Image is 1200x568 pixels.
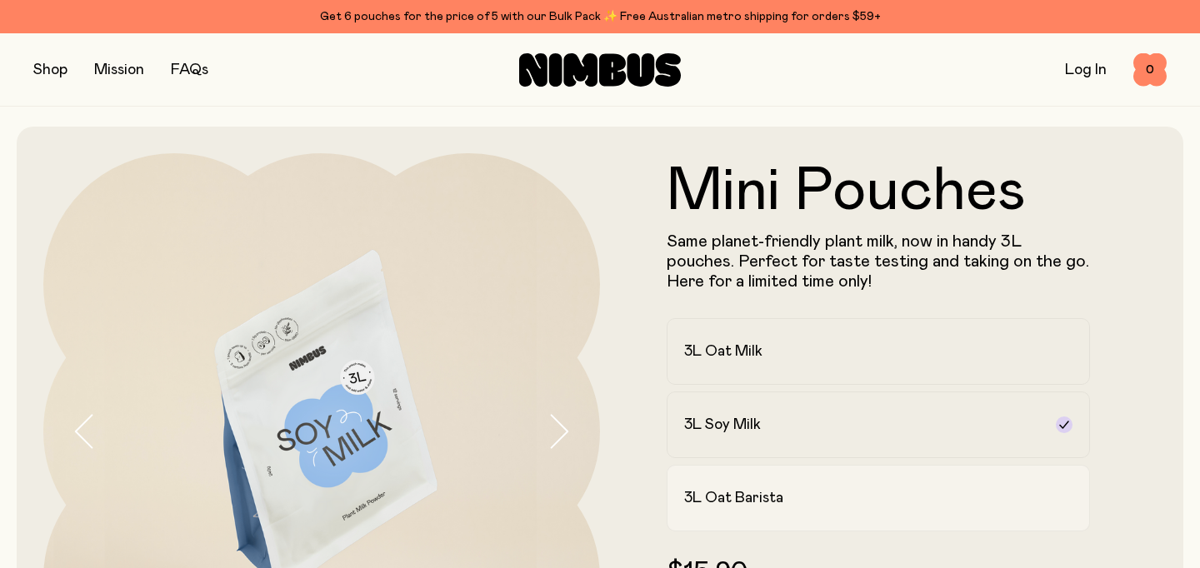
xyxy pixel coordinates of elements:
[33,7,1167,27] div: Get 6 pouches for the price of 5 with our Bulk Pack ✨ Free Australian metro shipping for orders $59+
[684,415,761,435] h2: 3L Soy Milk
[1065,62,1107,77] a: Log In
[684,341,762,361] h2: 3L Oat Milk
[667,162,1090,222] h1: Mini Pouches
[667,232,1090,291] p: Same planet-friendly plant milk, now in handy 3L pouches. Perfect for taste testing and taking on...
[1133,53,1167,87] button: 0
[94,62,144,77] a: Mission
[171,62,208,77] a: FAQs
[684,488,783,508] h2: 3L Oat Barista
